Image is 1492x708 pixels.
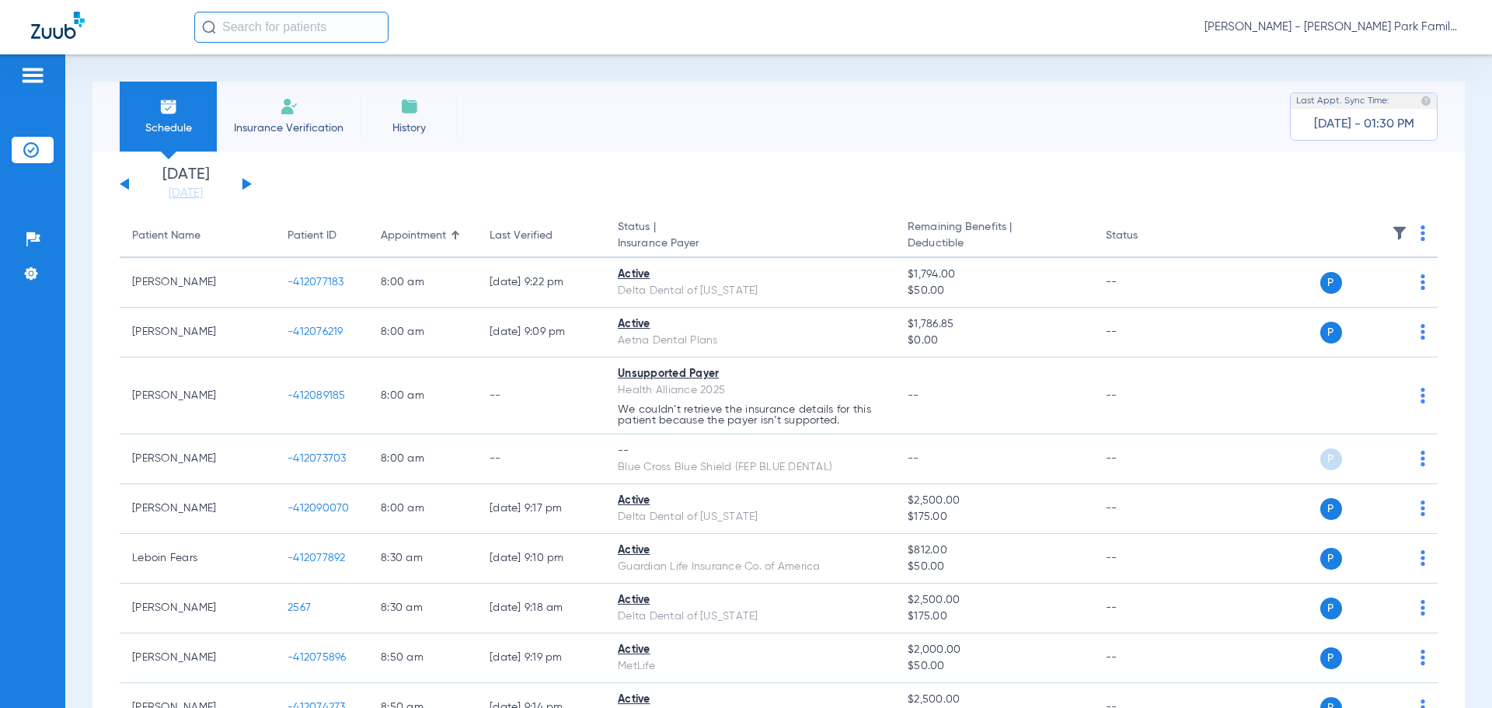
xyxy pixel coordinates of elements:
div: Active [618,542,883,559]
img: Schedule [159,97,178,116]
td: 8:30 AM [368,534,477,584]
span: -412073703 [288,453,347,464]
span: -412090070 [288,503,350,514]
td: [DATE] 9:18 AM [477,584,605,633]
span: Insurance Payer [618,235,883,252]
th: Remaining Benefits | [895,214,1093,258]
td: [DATE] 9:22 PM [477,258,605,308]
span: P [1320,548,1342,570]
span: History [372,120,446,136]
td: [DATE] 9:09 PM [477,308,605,357]
span: $50.00 [908,283,1080,299]
div: Aetna Dental Plans [618,333,883,349]
img: filter.svg [1392,225,1407,241]
img: Search Icon [202,20,216,34]
td: [DATE] 9:17 PM [477,484,605,534]
td: [DATE] 9:19 PM [477,633,605,683]
span: $2,500.00 [908,493,1080,509]
img: group-dot-blue.svg [1421,225,1425,241]
span: $2,500.00 [908,692,1080,708]
div: Last Verified [490,228,553,244]
img: hamburger-icon [20,66,45,85]
span: $1,794.00 [908,267,1080,283]
img: group-dot-blue.svg [1421,388,1425,403]
div: Patient Name [132,228,263,244]
td: 8:30 AM [368,584,477,633]
td: [PERSON_NAME] [120,308,275,357]
span: 2567 [288,602,311,613]
td: Leboin Fears [120,534,275,584]
span: Last Appt. Sync Time: [1296,93,1389,109]
span: -- [908,453,919,464]
div: Unsupported Payer [618,366,883,382]
div: Delta Dental of [US_STATE] [618,283,883,299]
td: -- [1093,308,1198,357]
span: $2,000.00 [908,642,1080,658]
span: $2,500.00 [908,592,1080,609]
span: Deductible [908,235,1080,252]
div: Delta Dental of [US_STATE] [618,609,883,625]
a: [DATE] [139,186,232,201]
td: -- [477,434,605,484]
div: Active [618,642,883,658]
span: -412089185 [288,390,346,401]
div: Patient Name [132,228,200,244]
img: group-dot-blue.svg [1421,451,1425,466]
img: last sync help info [1421,96,1431,106]
span: [DATE] - 01:30 PM [1314,117,1414,132]
td: [DATE] 9:10 PM [477,534,605,584]
td: 8:00 AM [368,308,477,357]
span: P [1320,322,1342,344]
th: Status [1093,214,1198,258]
span: P [1320,272,1342,294]
span: [PERSON_NAME] - [PERSON_NAME] Park Family Dentistry [1204,19,1461,35]
td: [PERSON_NAME] [120,434,275,484]
span: $175.00 [908,609,1080,625]
div: Active [618,316,883,333]
td: -- [1093,434,1198,484]
div: Patient ID [288,228,336,244]
span: -- [908,390,919,401]
span: P [1320,647,1342,669]
td: 8:50 AM [368,633,477,683]
td: [PERSON_NAME] [120,258,275,308]
div: MetLife [618,658,883,675]
td: -- [1093,258,1198,308]
img: group-dot-blue.svg [1421,324,1425,340]
td: 8:00 AM [368,357,477,434]
span: $812.00 [908,542,1080,559]
img: History [400,97,419,116]
td: -- [477,357,605,434]
span: Schedule [131,120,205,136]
td: [PERSON_NAME] [120,484,275,534]
div: Active [618,592,883,609]
th: Status | [605,214,895,258]
span: $1,786.85 [908,316,1080,333]
td: -- [1093,633,1198,683]
span: -412076219 [288,326,343,337]
span: P [1320,448,1342,470]
input: Search for patients [194,12,389,43]
img: group-dot-blue.svg [1421,600,1425,616]
p: We couldn’t retrieve the insurance details for this patient because the payer isn’t supported. [618,404,883,426]
span: $0.00 [908,333,1080,349]
td: 8:00 AM [368,258,477,308]
span: -412075896 [288,652,347,663]
td: 8:00 AM [368,434,477,484]
td: [PERSON_NAME] [120,633,275,683]
img: group-dot-blue.svg [1421,650,1425,665]
div: Guardian Life Insurance Co. of America [618,559,883,575]
img: Manual Insurance Verification [280,97,298,116]
div: Appointment [381,228,446,244]
div: Delta Dental of [US_STATE] [618,509,883,525]
span: P [1320,598,1342,619]
div: Active [618,493,883,509]
td: 8:00 AM [368,484,477,534]
span: -412077183 [288,277,344,288]
div: Active [618,692,883,708]
td: -- [1093,357,1198,434]
img: group-dot-blue.svg [1421,274,1425,290]
span: $50.00 [908,559,1080,575]
div: Blue Cross Blue Shield (FEP BLUE DENTAL) [618,459,883,476]
div: Health Alliance 2025 [618,382,883,399]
